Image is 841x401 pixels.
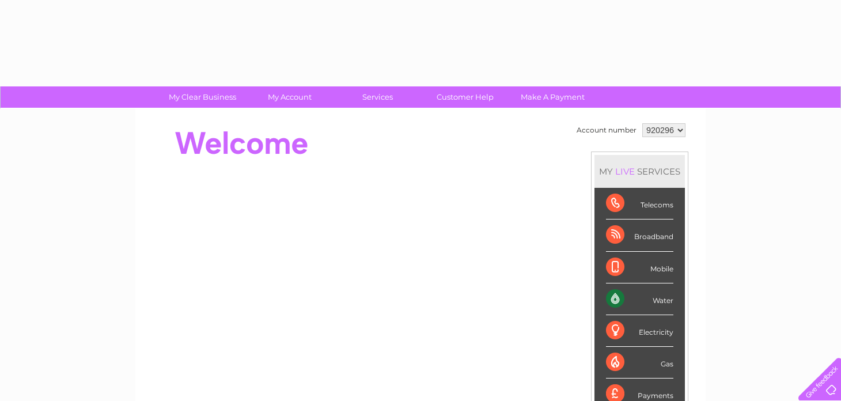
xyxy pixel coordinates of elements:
a: Customer Help [418,86,513,108]
div: LIVE [613,166,637,177]
a: My Clear Business [155,86,250,108]
div: Broadband [606,220,673,251]
div: MY SERVICES [594,155,685,188]
div: Mobile [606,252,673,283]
div: Electricity [606,315,673,347]
td: Account number [574,120,639,140]
div: Water [606,283,673,315]
div: Telecoms [606,188,673,220]
div: Gas [606,347,673,379]
a: My Account [243,86,338,108]
a: Services [330,86,425,108]
a: Make A Payment [505,86,600,108]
